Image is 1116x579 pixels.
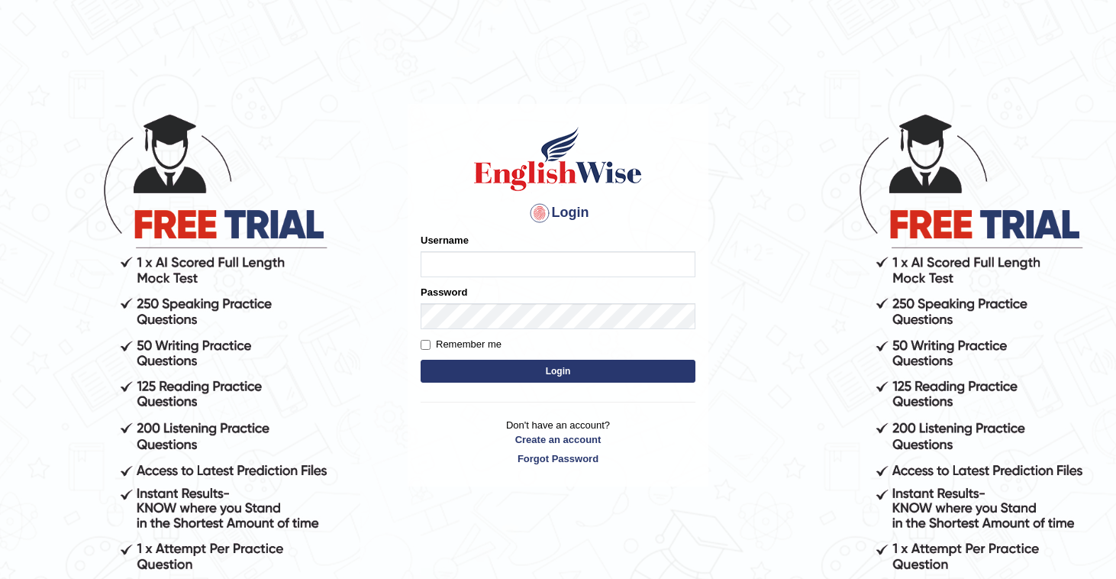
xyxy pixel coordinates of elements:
label: Remember me [421,337,502,352]
a: Create an account [421,432,695,447]
h4: Login [421,201,695,225]
img: Logo of English Wise sign in for intelligent practice with AI [471,125,645,193]
a: Forgot Password [421,451,695,466]
input: Remember me [421,340,431,350]
button: Login [421,360,695,383]
label: Username [421,233,469,247]
p: Don't have an account? [421,418,695,465]
label: Password [421,285,467,299]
